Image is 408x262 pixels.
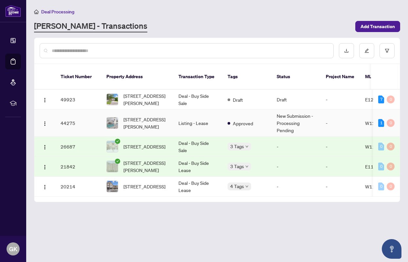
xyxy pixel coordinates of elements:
span: Draft [233,96,243,103]
span: Add Transaction [361,21,395,32]
img: thumbnail-img [107,141,118,152]
td: - [321,110,360,137]
div: 7 [378,96,384,103]
button: download [339,43,354,58]
img: thumbnail-img [107,161,118,172]
button: Open asap [382,239,401,259]
td: - [271,177,321,197]
span: W11983105 [365,144,393,149]
span: check-circle [115,159,120,164]
img: Logo [42,165,47,170]
td: New Submission - Processing Pending [271,110,321,137]
td: - [271,137,321,157]
span: [STREET_ADDRESS] [123,183,165,190]
td: Deal - Buy Side Lease [173,177,222,197]
img: Logo [42,97,47,103]
span: edit [364,48,369,53]
td: 20214 [55,177,101,197]
button: Logo [40,141,50,152]
td: Deal - Buy Side Lease [173,157,222,177]
span: 3 Tags [230,143,244,150]
span: check-circle [115,139,120,144]
th: Tags [222,64,271,90]
div: 0 [387,96,395,103]
th: Transaction Type [173,64,222,90]
div: 0 [378,183,384,190]
td: 49923 [55,90,101,110]
td: - [321,137,360,157]
button: Add Transaction [355,21,400,32]
a: [PERSON_NAME] - Transactions [34,21,147,32]
img: thumbnail-img [107,117,118,129]
div: 0 [387,183,395,190]
td: 44275 [55,110,101,137]
img: Logo [42,184,47,190]
span: [STREET_ADDRESS] [123,143,165,150]
img: Logo [42,121,47,126]
span: E11895313 [365,164,391,169]
span: down [245,145,249,148]
button: filter [380,43,395,58]
span: down [245,165,249,168]
span: 3 Tags [230,163,244,170]
span: [STREET_ADDRESS][PERSON_NAME] [123,159,168,174]
th: Property Address [101,64,173,90]
span: filter [385,48,389,53]
span: GK [9,244,17,253]
img: thumbnail-img [107,181,118,192]
span: home [34,9,39,14]
button: Logo [40,181,50,192]
td: Draft [271,90,321,110]
button: Logo [40,161,50,172]
td: Deal - Buy Side Sale [173,137,222,157]
div: 0 [378,163,384,170]
th: Ticket Number [55,64,101,90]
td: Deal - Buy Side Sale [173,90,222,110]
td: 21842 [55,157,101,177]
td: Listing - Lease [173,110,222,137]
span: download [344,48,349,53]
span: Deal Processing [41,9,74,15]
span: Approved [233,120,253,127]
span: [STREET_ADDRESS][PERSON_NAME] [123,92,168,107]
button: Logo [40,94,50,105]
td: - [321,177,360,197]
span: W11905911 [365,183,393,189]
td: - [271,157,321,177]
span: 4 Tags [230,183,244,190]
span: W12289527 [365,120,393,126]
span: [STREET_ADDRESS][PERSON_NAME] [123,116,168,130]
img: logo [5,5,21,17]
div: 0 [387,143,395,150]
td: 26687 [55,137,101,157]
img: Logo [42,145,47,150]
div: 0 [387,119,395,127]
div: 0 [378,143,384,150]
td: - [321,90,360,110]
span: E12313702 [365,96,391,102]
button: edit [359,43,374,58]
div: 1 [378,119,384,127]
button: Logo [40,118,50,128]
img: thumbnail-img [107,94,118,105]
th: MLS # [360,64,399,90]
td: - [321,157,360,177]
span: down [245,185,249,188]
th: Status [271,64,321,90]
div: 0 [387,163,395,170]
th: Project Name [321,64,360,90]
